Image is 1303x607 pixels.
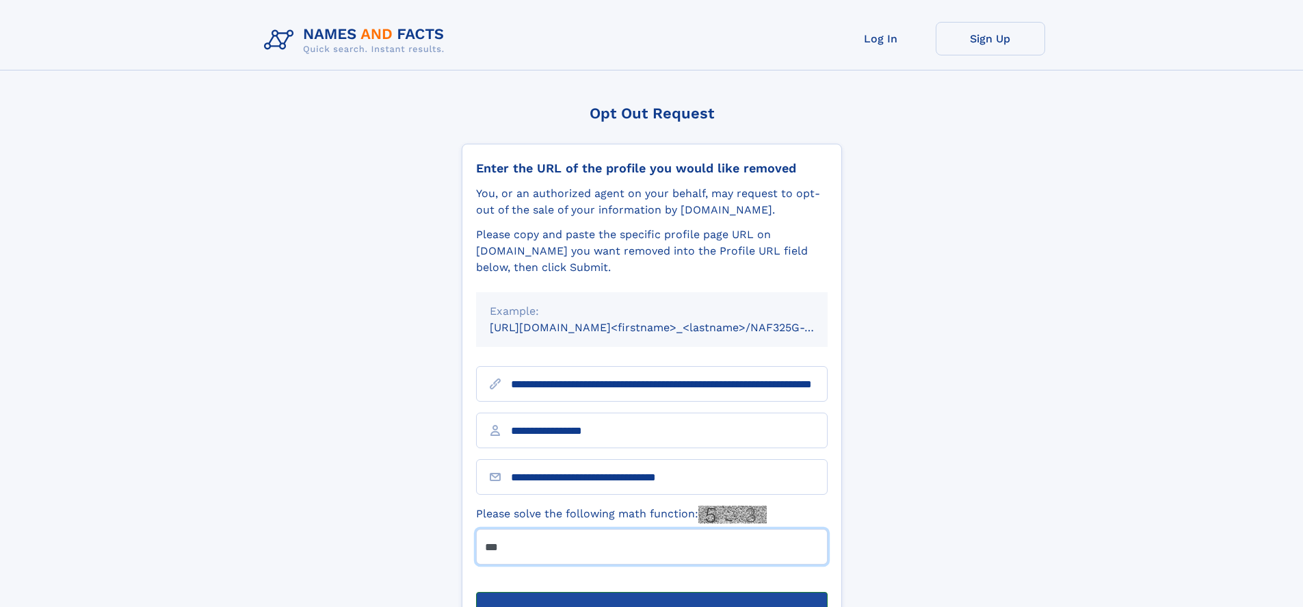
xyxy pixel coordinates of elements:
[490,303,814,320] div: Example:
[476,506,767,524] label: Please solve the following math function:
[462,105,842,122] div: Opt Out Request
[936,22,1045,55] a: Sign Up
[259,22,456,59] img: Logo Names and Facts
[476,185,828,218] div: You, or an authorized agent on your behalf, may request to opt-out of the sale of your informatio...
[476,161,828,176] div: Enter the URL of the profile you would like removed
[490,321,854,334] small: [URL][DOMAIN_NAME]<firstname>_<lastname>/NAF325G-xxxxxxxx
[826,22,936,55] a: Log In
[476,227,828,276] div: Please copy and paste the specific profile page URL on [DOMAIN_NAME] you want removed into the Pr...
